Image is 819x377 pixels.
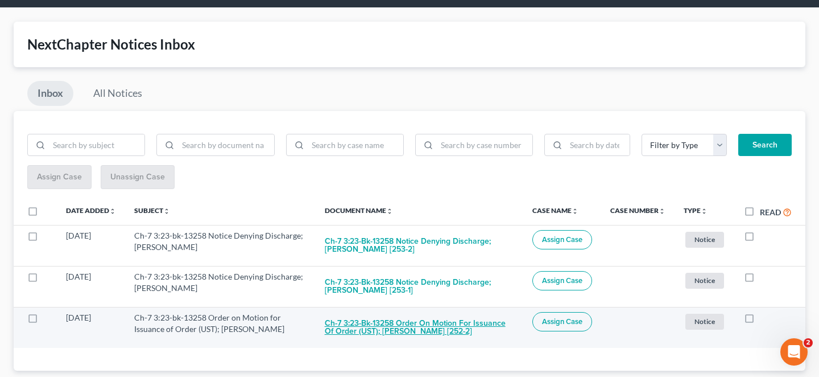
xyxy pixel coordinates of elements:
[325,206,393,215] a: Document Nameunfold_more
[57,266,125,307] td: [DATE]
[685,232,724,247] span: Notice
[684,230,726,249] a: Notice
[27,35,792,54] div: NextChapter Notices Inbox
[27,81,73,106] a: Inbox
[684,271,726,290] a: Notice
[125,266,316,307] td: Ch-7 3:23-bk-13258 Notice Denying Discharge; [PERSON_NAME]
[532,271,592,290] button: Assign Case
[83,81,152,106] a: All Notices
[125,307,316,348] td: Ch-7 3:23-bk-13258 Order on Motion for Issuance of Order (UST); [PERSON_NAME]
[178,134,274,156] input: Search by document name
[57,225,125,266] td: [DATE]
[701,208,708,215] i: unfold_more
[804,338,813,347] span: 2
[386,208,393,215] i: unfold_more
[738,134,792,157] button: Search
[659,208,665,215] i: unfold_more
[109,208,116,215] i: unfold_more
[685,314,724,329] span: Notice
[610,206,665,215] a: Case Numberunfold_more
[325,230,514,261] button: Ch-7 3:23-bk-13258 Notice Denying Discharge; [PERSON_NAME] [253-2]
[325,312,514,343] button: Ch-7 3:23-bk-13258 Order on Motion for Issuance of Order (UST); [PERSON_NAME] [252-2]
[684,312,726,331] a: Notice
[163,208,170,215] i: unfold_more
[125,225,316,266] td: Ch-7 3:23-bk-13258 Notice Denying Discharge; [PERSON_NAME]
[532,230,592,249] button: Assign Case
[566,134,630,156] input: Search by date
[308,134,403,156] input: Search by case name
[542,235,582,244] span: Assign Case
[542,317,582,326] span: Assign Case
[532,206,578,215] a: Case Nameunfold_more
[572,208,578,215] i: unfold_more
[134,206,170,215] a: Subjectunfold_more
[760,206,781,218] label: Read
[542,276,582,285] span: Assign Case
[57,307,125,348] td: [DATE]
[49,134,144,156] input: Search by subject
[685,273,724,288] span: Notice
[780,338,808,366] iframe: Intercom live chat
[66,206,116,215] a: Date Addedunfold_more
[437,134,532,156] input: Search by case number
[325,271,514,302] button: Ch-7 3:23-bk-13258 Notice Denying Discharge; [PERSON_NAME] [253-1]
[532,312,592,331] button: Assign Case
[684,206,708,215] a: Typeunfold_more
